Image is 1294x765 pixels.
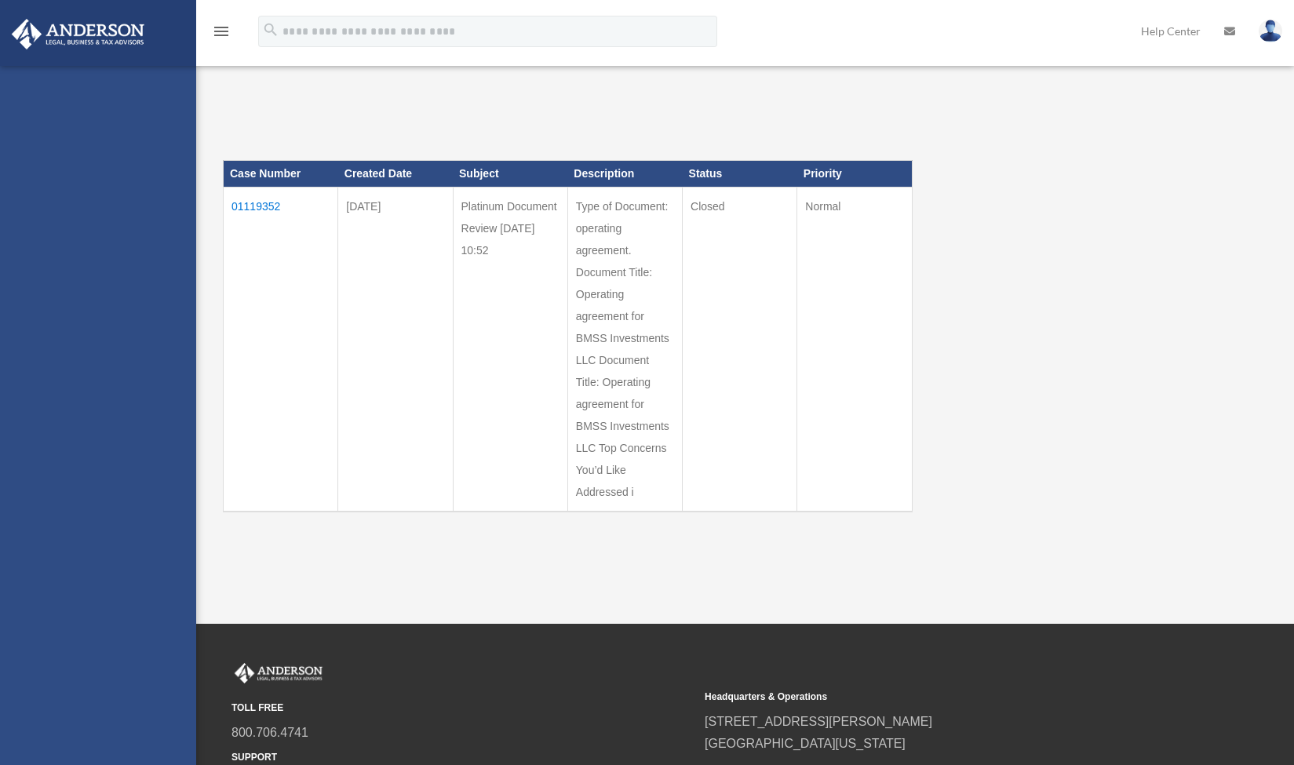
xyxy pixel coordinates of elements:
th: Subject [453,161,567,188]
i: search [262,21,279,38]
small: Headquarters & Operations [705,689,1167,705]
th: Description [567,161,682,188]
small: TOLL FREE [231,700,694,716]
th: Priority [797,161,912,188]
img: Anderson Advisors Platinum Portal [231,663,326,683]
a: menu [212,27,231,41]
img: Anderson Advisors Platinum Portal [7,19,149,49]
img: User Pic [1259,20,1282,42]
td: [DATE] [338,188,453,512]
td: Closed [683,188,797,512]
th: Created Date [338,161,453,188]
td: Type of Document: operating agreement. Document Title: Operating agreement for BMSS Investments L... [567,188,682,512]
td: Platinum Document Review [DATE] 10:52 [453,188,567,512]
a: [STREET_ADDRESS][PERSON_NAME] [705,715,932,728]
td: 01119352 [224,188,338,512]
th: Status [683,161,797,188]
a: [GEOGRAPHIC_DATA][US_STATE] [705,737,906,750]
th: Case Number [224,161,338,188]
a: 800.706.4741 [231,726,308,739]
td: Normal [797,188,912,512]
i: menu [212,22,231,41]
